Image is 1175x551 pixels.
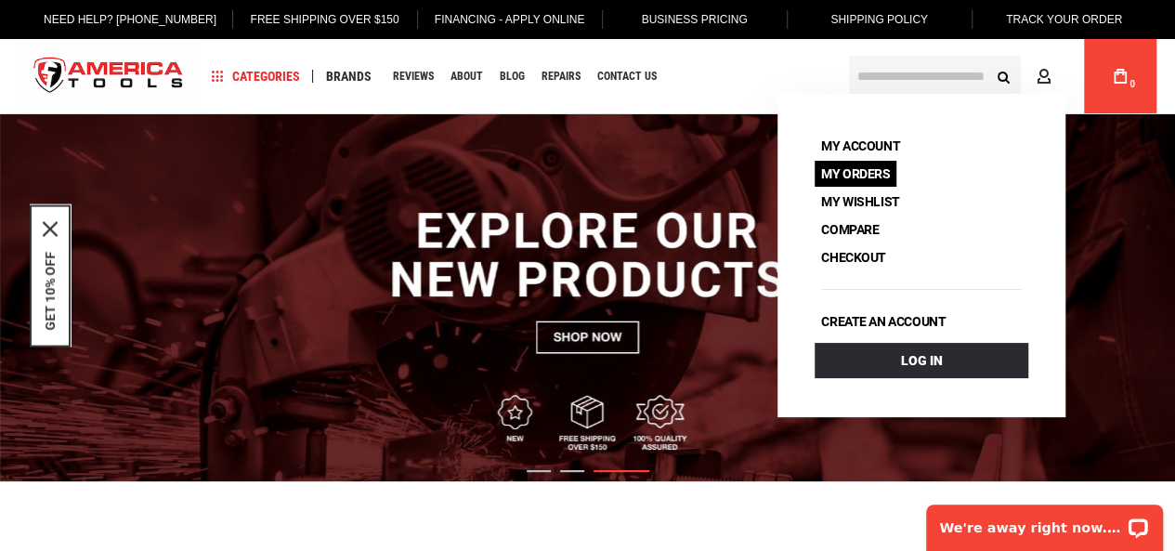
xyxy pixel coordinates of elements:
img: America Tools [19,42,199,112]
span: Contact Us [597,71,657,82]
a: Create an account [815,308,952,335]
button: GET 10% OFF [43,251,58,330]
a: 0 [1103,39,1138,113]
button: Close [43,221,58,236]
a: Checkout [815,244,893,270]
span: About [450,71,483,82]
a: store logo [19,42,199,112]
svg: close icon [43,221,58,236]
span: Repairs [542,71,581,82]
a: Compare [815,216,885,243]
span: Reviews [393,71,434,82]
a: My Wishlist [815,189,906,215]
a: My Account [815,133,907,159]
span: Blog [500,71,525,82]
span: Shipping Policy [830,13,928,26]
a: Categories [202,64,308,89]
a: Log In [815,343,1028,378]
a: Blog [491,64,533,89]
a: Reviews [385,64,442,89]
button: Search [986,59,1021,94]
a: Contact Us [589,64,665,89]
span: 0 [1129,79,1135,89]
a: My Orders [815,161,896,187]
a: Brands [318,64,380,89]
a: About [442,64,491,89]
a: Repairs [533,64,589,89]
iframe: LiveChat chat widget [914,492,1175,551]
span: Categories [211,70,300,83]
span: Brands [326,70,372,83]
